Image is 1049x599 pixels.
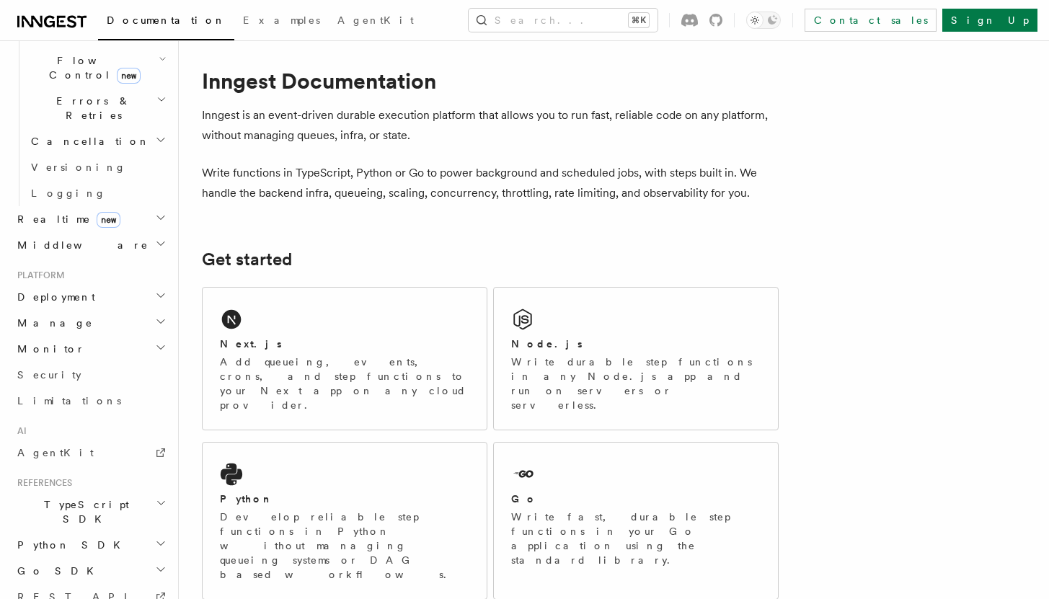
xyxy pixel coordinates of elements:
p: Write fast, durable step functions in your Go application using the standard library. [511,510,761,567]
button: Monitor [12,336,169,362]
button: TypeScript SDK [12,492,169,532]
span: Documentation [107,14,226,26]
p: Write durable step functions in any Node.js app and run on servers or serverless. [511,355,761,412]
button: Go SDK [12,558,169,584]
button: Flow Controlnew [25,48,169,88]
a: Security [12,362,169,388]
a: Get started [202,249,292,270]
span: Go SDK [12,564,102,578]
a: Limitations [12,388,169,414]
h1: Inngest Documentation [202,68,779,94]
button: Middleware [12,232,169,258]
span: Deployment [12,290,95,304]
span: AgentKit [337,14,414,26]
span: Versioning [31,161,126,173]
h2: Python [220,492,273,506]
span: Errors & Retries [25,94,156,123]
h2: Next.js [220,337,282,351]
h2: Go [511,492,537,506]
a: Documentation [98,4,234,40]
a: Node.jsWrite durable step functions in any Node.js app and run on servers or serverless. [493,287,779,430]
button: Search...⌘K [469,9,658,32]
button: Toggle dark mode [746,12,781,29]
span: Logging [31,187,106,199]
p: Write functions in TypeScript, Python or Go to power background and scheduled jobs, with steps bu... [202,163,779,203]
span: Cancellation [25,134,150,148]
a: Examples [234,4,329,39]
span: Limitations [17,395,121,407]
a: Sign Up [942,9,1037,32]
span: Realtime [12,212,120,226]
span: Platform [12,270,65,281]
button: Errors & Retries [25,88,169,128]
a: AgentKit [12,440,169,466]
kbd: ⌘K [629,13,649,27]
button: Realtimenew [12,206,169,232]
span: Flow Control [25,53,159,82]
span: AI [12,425,27,437]
h2: Node.js [511,337,583,351]
span: References [12,477,72,489]
p: Develop reliable step functions in Python without managing queueing systems or DAG based workflows. [220,510,469,582]
span: new [117,68,141,84]
p: Inngest is an event-driven durable execution platform that allows you to run fast, reliable code ... [202,105,779,146]
a: Logging [25,180,169,206]
span: Python SDK [12,538,129,552]
span: TypeScript SDK [12,497,156,526]
a: AgentKit [329,4,422,39]
a: Contact sales [805,9,937,32]
span: Examples [243,14,320,26]
button: Manage [12,310,169,336]
a: Versioning [25,154,169,180]
span: Manage [12,316,93,330]
button: Cancellation [25,128,169,154]
button: Python SDK [12,532,169,558]
p: Add queueing, events, crons, and step functions to your Next app on any cloud provider. [220,355,469,412]
span: new [97,212,120,228]
a: Next.jsAdd queueing, events, crons, and step functions to your Next app on any cloud provider. [202,287,487,430]
button: Deployment [12,284,169,310]
span: Monitor [12,342,85,356]
span: Security [17,369,81,381]
span: Middleware [12,238,149,252]
span: AgentKit [17,447,94,458]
